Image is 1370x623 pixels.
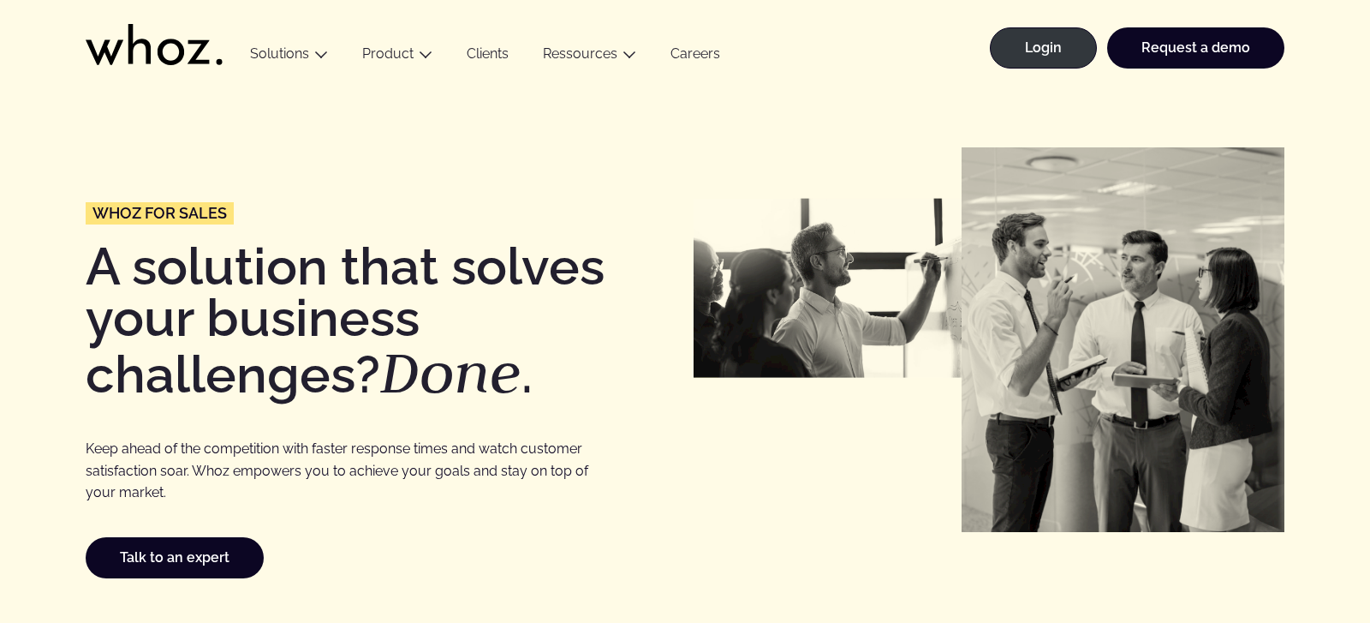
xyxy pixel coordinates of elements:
[92,206,227,221] span: Whoz for Sales
[86,438,617,503] p: Keep ahead of the competition with faster response times and watch customer satisfaction soar. Wh...
[380,334,521,410] em: Done
[526,45,653,69] button: Ressources
[1107,27,1284,69] a: Request a demo
[990,27,1097,69] a: Login
[543,45,617,62] a: Ressources
[86,241,676,402] h1: A solution that solves your business challenges? .
[450,45,526,69] a: Clients
[86,537,264,578] a: Talk to an expert
[233,45,345,69] button: Solutions
[362,45,414,62] a: Product
[653,45,737,69] a: Careers
[345,45,450,69] button: Product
